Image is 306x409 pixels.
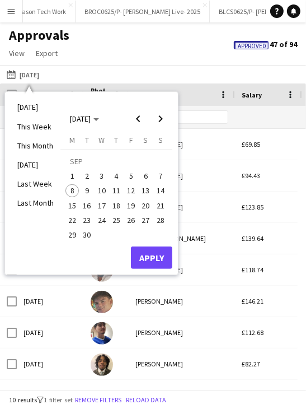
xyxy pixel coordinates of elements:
span: £112.68 [242,328,263,337]
span: View [9,48,25,58]
li: Last Month [11,193,60,212]
button: 04-09-2025 [109,169,124,183]
span: 14 [154,184,167,198]
div: [DATE] [17,286,84,317]
span: 23 [81,213,94,227]
span: 18 [110,199,123,212]
span: M [69,135,75,145]
div: [PERSON_NAME] [129,129,235,160]
span: 28 [154,213,167,227]
button: 28-09-2025 [153,213,168,227]
button: [DATE] [4,68,41,81]
button: 01-09-2025 [65,169,79,183]
button: 09-09-2025 [79,183,94,198]
button: 15-09-2025 [65,198,79,213]
div: [PERSON_NAME] [129,286,235,317]
span: 30 [81,228,94,241]
img: Moses Kalule [91,354,113,376]
button: 07-09-2025 [153,169,168,183]
span: Salary [242,91,262,99]
button: 26-09-2025 [124,213,138,227]
span: 21 [154,199,167,212]
li: [DATE] [11,97,60,117]
button: 19-09-2025 [124,198,138,213]
button: BROC0625/P- [PERSON_NAME] Live- 2025 [76,1,210,22]
button: 17-09-2025 [95,198,109,213]
span: 13 [139,184,153,198]
a: View [4,46,29,61]
span: 15 [65,199,79,212]
button: 18-09-2025 [109,198,124,213]
span: 19 [124,199,138,212]
div: [DATE] [17,317,84,348]
span: £118.74 [242,266,263,274]
button: 24-09-2025 [95,213,109,227]
div: [PERSON_NAME] [129,192,235,222]
span: F [129,135,133,145]
span: S [158,135,163,145]
span: Name [135,91,153,99]
span: 3 [95,169,109,183]
div: [DATE] [17,348,84,379]
span: 29 [65,228,79,241]
button: 02-09-2025 [79,169,94,183]
span: 11 [110,184,123,198]
span: 1 filter set [44,396,73,404]
span: 25 [110,213,123,227]
span: 27 [139,213,153,227]
button: 27-09-2025 [138,213,153,227]
button: 21-09-2025 [153,198,168,213]
li: This Week [11,117,60,136]
span: £69.85 [242,140,260,148]
li: Last Week [11,174,60,193]
span: 9 [81,184,94,198]
span: Export [36,48,58,58]
button: 30-09-2025 [79,227,94,242]
span: £146.21 [242,297,263,305]
button: Choose month and year [65,109,103,129]
button: Apply [131,247,172,269]
button: 14-09-2025 [153,183,168,198]
button: Reload data [124,394,168,406]
div: Destiny [PERSON_NAME] [129,223,235,254]
span: 22 [65,213,79,227]
button: 20-09-2025 [138,198,153,213]
span: 26 [124,213,138,227]
span: £139.64 [242,234,263,243]
span: 10 [95,184,109,198]
button: 08-09-2025 [65,183,79,198]
button: 16-09-2025 [79,198,94,213]
span: £82.27 [242,360,260,368]
span: 20 [139,199,153,212]
span: 8 [65,184,79,198]
button: 10-09-2025 [95,183,109,198]
button: 03-09-2025 [95,169,109,183]
li: [DATE] [11,155,60,174]
span: 5 [124,169,138,183]
td: SEP [65,154,168,169]
div: [PERSON_NAME] [129,348,235,379]
span: [DATE] [70,114,91,124]
span: 7 [154,169,167,183]
button: 29-09-2025 [65,227,79,242]
img: Charlie Howard [91,322,113,345]
span: Approved [238,43,267,50]
span: W [98,135,105,145]
li: This Month [11,136,60,155]
span: 1 [65,169,79,183]
span: £94.43 [242,171,260,180]
span: 16 [81,199,94,212]
button: 13-09-2025 [138,183,153,198]
span: 24 [95,213,109,227]
button: 11-09-2025 [109,183,124,198]
span: £123.85 [242,203,263,211]
span: 4 [110,169,123,183]
span: Photo [91,86,109,103]
button: 22-09-2025 [65,213,79,227]
span: 2 [81,169,94,183]
span: S [144,135,148,145]
button: Remove filters [73,394,124,406]
a: Export [31,46,62,61]
span: T [114,135,118,145]
div: [PERSON_NAME] [129,317,235,348]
